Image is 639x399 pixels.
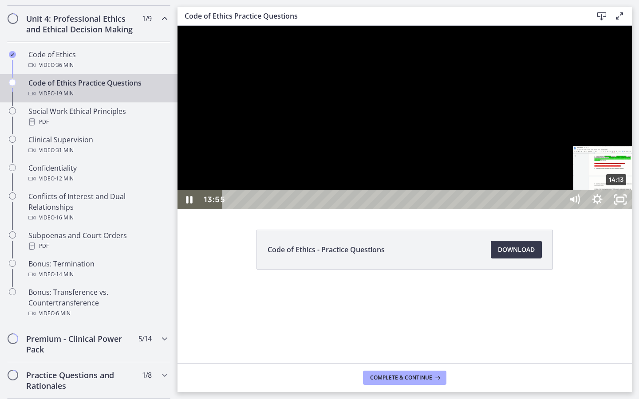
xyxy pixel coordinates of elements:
div: Confidentiality [28,163,167,184]
div: Bonus: Transference vs. Countertransference [28,287,167,319]
div: Video [28,88,167,99]
h2: Practice Questions and Rationales [26,370,134,391]
button: Complete & continue [363,371,446,385]
div: Code of Ethics Practice Questions [28,78,167,99]
div: Video [28,173,167,184]
i: Completed [9,51,16,58]
span: · 14 min [55,269,74,280]
a: Download [491,241,542,258]
button: Unfullscreen [431,164,454,184]
h3: Code of Ethics Practice Questions [185,11,579,21]
div: PDF [28,117,167,127]
span: · 31 min [55,145,74,156]
span: 5 / 14 [138,333,151,344]
div: Social Work Ethical Principles [28,106,167,127]
span: · 12 min [55,173,74,184]
span: 1 / 8 [142,370,151,380]
div: Clinical Supervision [28,134,167,156]
div: Bonus: Termination [28,258,167,280]
div: Subpoenas and Court Orders [28,230,167,251]
span: · 16 min [55,212,74,223]
h2: Premium - Clinical Power Pack [26,333,134,355]
div: Video [28,269,167,280]
h2: Unit 4: Professional Ethics and Ethical Decision Making [26,13,134,35]
span: · 19 min [55,88,74,99]
div: Video [28,60,167,70]
div: Video [28,145,167,156]
div: Code of Ethics [28,49,167,70]
span: Download [498,244,535,255]
span: · 6 min [55,308,71,319]
div: Video [28,212,167,223]
span: Code of Ethics - Practice Questions [268,244,385,255]
div: Conflicts of Interest and Dual Relationships [28,191,167,223]
button: Mute [385,164,408,184]
iframe: Video Lesson [177,26,632,209]
div: Video [28,308,167,319]
span: Complete & continue [370,374,432,381]
span: 1 / 9 [142,13,151,24]
button: Show settings menu [408,164,431,184]
div: PDF [28,241,167,251]
span: · 36 min [55,60,74,70]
